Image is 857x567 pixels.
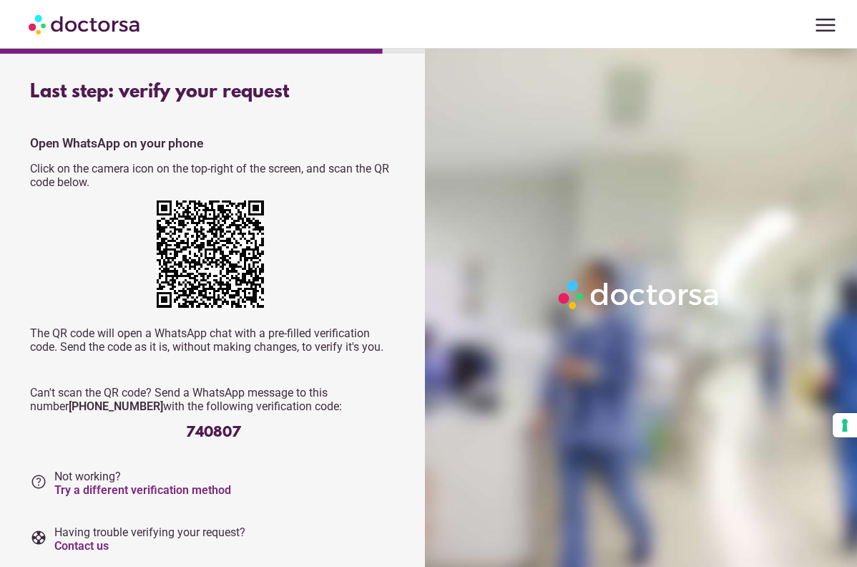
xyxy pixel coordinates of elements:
[30,529,47,546] i: support
[812,11,839,39] span: menu
[30,473,47,490] i: help
[833,413,857,437] button: Your consent preferences for tracking technologies
[30,386,397,413] p: Can't scan the QR code? Send a WhatsApp message to this number with the following verification code:
[30,425,397,441] div: 740807
[157,200,271,315] div: https://wa.me/+12673231263?text=My+request+verification+code+is+740807
[30,136,203,150] strong: Open WhatsApp on your phone
[30,82,397,103] div: Last step: verify your request
[54,470,231,497] span: Not working?
[29,8,142,40] img: Doctorsa.com
[554,276,725,314] img: Logo-Doctorsa-trans-White-partial-flat.png
[54,483,231,497] a: Try a different verification method
[54,525,245,553] span: Having trouble verifying your request?
[157,200,264,308] img: Vat+xJWe5yOfuNIqPnGlHXgm1iqd7L1OIBfrdXQRrhLIxVqlk73XCfwN4+BDj9Z0tv8AAAAASUVORK5CYII=
[30,326,397,354] p: The QR code will open a WhatsApp chat with a pre-filled verification code. Send the code as it is...
[69,399,163,413] strong: [PHONE_NUMBER]
[54,539,109,553] a: Contact us
[30,162,397,189] p: Click on the camera icon on the top-right of the screen, and scan the QR code below.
